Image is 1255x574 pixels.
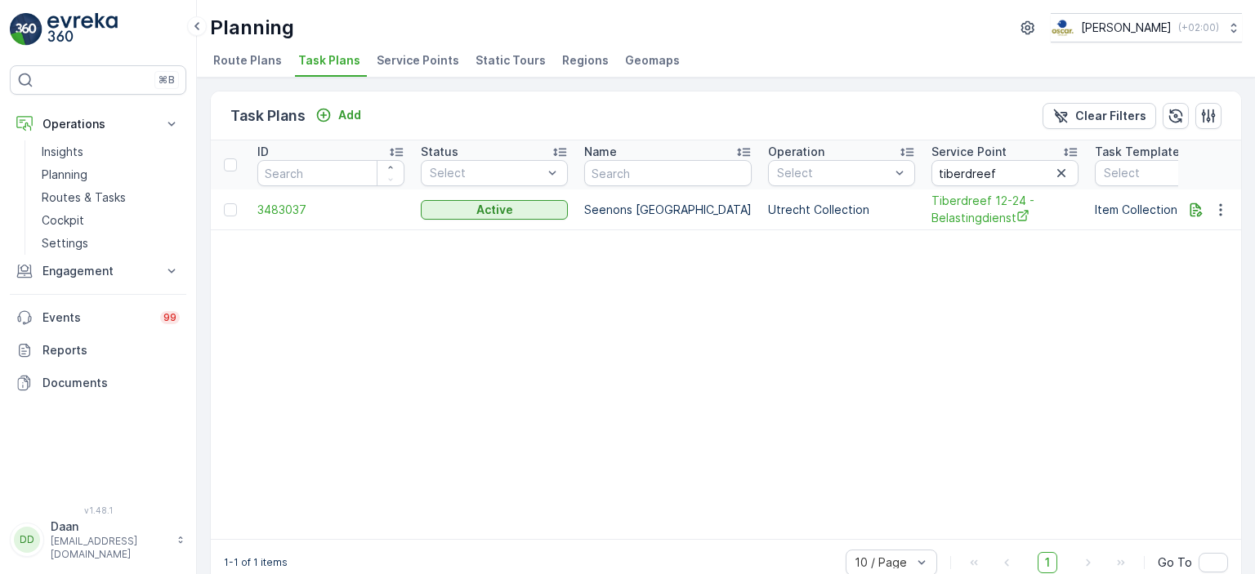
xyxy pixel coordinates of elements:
[35,186,186,209] a: Routes & Tasks
[562,52,609,69] span: Regions
[777,165,890,181] p: Select
[1095,144,1180,160] p: Task Template
[42,235,88,251] p: Settings
[42,212,84,229] p: Cockpit
[298,52,360,69] span: Task Plans
[42,116,154,132] p: Operations
[10,367,186,399] a: Documents
[35,163,186,186] a: Planning
[625,52,680,69] span: Geomaps
[42,189,126,206] p: Routes & Tasks
[42,144,83,160] p: Insights
[931,160,1079,186] input: Search
[10,301,186,334] a: Events99
[224,556,288,569] p: 1-1 of 1 items
[159,73,175,87] p: ⌘B
[47,13,118,46] img: logo_light-DOdMpM7g.png
[42,375,180,391] p: Documents
[1075,108,1146,124] p: Clear Filters
[35,209,186,232] a: Cockpit
[14,527,40,553] div: DD
[42,342,180,358] p: Reports
[760,189,923,230] td: Utrecht Collection
[1158,554,1192,571] span: Go To
[476,52,546,69] span: Static Tours
[10,505,186,515] span: v 1.48.1
[213,52,282,69] span: Route Plans
[257,202,404,218] a: 3483037
[42,309,150,326] p: Events
[430,165,543,181] p: Select
[931,144,1007,160] p: Service Point
[224,203,237,216] div: Toggle Row Selected
[10,334,186,367] a: Reports
[768,144,824,160] p: Operation
[309,105,368,125] button: Add
[1038,552,1057,573] span: 1
[51,535,168,561] p: [EMAIL_ADDRESS][DOMAIN_NAME]
[421,144,458,160] p: Status
[1104,165,1246,181] p: Select
[51,518,168,535] p: Daan
[931,193,1079,226] a: Tiberdreef 12-24 - Belastingdienst
[210,15,294,41] p: Planning
[257,144,269,160] p: ID
[584,144,617,160] p: Name
[42,263,154,279] p: Engagement
[230,105,306,127] p: Task Plans
[1051,19,1074,37] img: basis-logo_rgb2x.png
[1178,21,1219,34] p: ( +02:00 )
[421,200,568,220] button: Active
[42,167,87,183] p: Planning
[10,255,186,287] button: Engagement
[163,311,176,324] p: 99
[35,232,186,255] a: Settings
[1051,13,1242,42] button: [PERSON_NAME](+02:00)
[1081,20,1172,36] p: [PERSON_NAME]
[476,202,513,218] p: Active
[35,140,186,163] a: Insights
[1043,103,1156,129] button: Clear Filters
[338,107,361,123] p: Add
[584,160,752,186] input: Search
[10,108,186,140] button: Operations
[377,52,459,69] span: Service Points
[10,518,186,561] button: DDDaan[EMAIL_ADDRESS][DOMAIN_NAME]
[257,160,404,186] input: Search
[576,189,760,230] td: Seenons [GEOGRAPHIC_DATA]
[10,13,42,46] img: logo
